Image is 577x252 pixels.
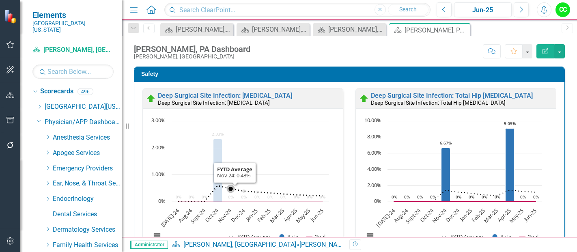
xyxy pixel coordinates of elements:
[367,149,381,156] text: 6.00%
[392,194,397,200] text: 0%
[364,230,376,241] button: View chart menu, Chart
[177,207,194,224] text: Aug-24
[364,116,381,124] text: 10.00%
[430,194,436,200] text: 0%
[299,241,392,248] div: [PERSON_NAME], PA Dashboard
[268,207,285,224] text: Mar-25
[228,186,233,191] path: Nov-24, 0.4784689. FYTD Average.
[151,116,166,124] text: 3.00%
[45,118,122,127] a: Physician/APP Dashboards
[151,230,163,241] button: View chart menu, Chart
[53,179,122,188] a: Ear, Nose, & Throat Services
[431,207,448,224] text: Nov-24
[440,140,452,146] text: 6.67%
[183,241,296,248] a: [PERSON_NAME], [GEOGRAPHIC_DATA]
[519,233,538,240] button: Show Goal
[355,88,556,251] div: Double-Click to Edit
[280,233,298,240] button: Show Rate
[151,170,166,178] text: 1.00%
[252,24,308,34] div: [PERSON_NAME], PA Dashboard
[53,241,122,250] a: Family Health Services
[78,88,93,95] div: 496
[375,207,396,228] text: [DATE]-24
[216,207,233,224] text: Nov-24
[237,233,270,240] text: FYTD Average
[229,233,271,240] button: Show FYTD Average
[367,165,381,172] text: 4.00%
[151,144,166,151] text: 2.00%
[53,225,122,235] a: Dermatology Services
[228,194,234,200] text: 0%
[32,10,114,20] span: Elements
[308,207,325,223] text: Jun-25
[360,117,552,249] div: Chart. Highcharts interactive chart.
[469,194,474,200] text: 0%
[442,233,484,240] button: Show FYTD Average
[158,197,166,205] text: 0%
[307,194,312,200] text: 0%
[371,99,506,106] small: Deep Surgical Site Infection: Total Hip [MEDICAL_DATA]
[32,20,114,33] small: [GEOGRAPHIC_DATA][US_STATE]
[482,194,487,200] text: 0%
[158,99,270,106] small: Deep Surgical Site Infection: [MEDICAL_DATA]
[555,2,570,17] button: CC
[147,117,339,249] div: Chart. Highcharts interactive chart.
[482,207,499,224] text: Mar-25
[456,194,461,200] text: 0%
[405,25,468,35] div: [PERSON_NAME], PA Dashboard
[213,139,222,202] path: Oct-24, 2.3255814. Rate.
[521,207,538,223] text: Jun-25
[404,194,410,200] text: 0%
[32,45,114,55] a: [PERSON_NAME], [GEOGRAPHIC_DATA]
[392,200,538,203] g: Goal, series 3 of 3. Line with 12 data points.
[444,207,461,224] text: Dec-24
[158,92,292,99] a: Deep Surgical Site Infection: [MEDICAL_DATA]
[242,190,245,193] path: Dec-24, 0.39370079. FYTD Average.
[496,207,512,223] text: Apr-25
[520,194,526,200] text: 0%
[527,233,538,240] text: Goal
[388,4,428,15] button: Search
[229,207,246,224] text: Dec-24
[146,94,156,103] img: On Target
[367,181,381,189] text: 2.00%
[315,24,384,34] a: [PERSON_NAME], PA Dashboard
[418,207,435,223] text: Oct-24
[506,128,515,202] path: Apr-25, 9.09090909. Rate.
[202,194,207,200] text: 0%
[53,164,122,173] a: Emergency Providers
[504,121,516,126] text: 9.09%
[306,233,325,240] button: Show Goal
[164,3,431,17] input: Search ClearPoint...
[374,197,381,205] text: 0%
[500,233,511,240] text: Rate
[45,102,122,112] a: [GEOGRAPHIC_DATA][US_STATE]
[457,207,474,223] text: Jan-25
[134,54,250,60] div: [PERSON_NAME], [GEOGRAPHIC_DATA]
[495,194,500,200] text: 0%
[399,6,417,13] span: Search
[367,133,381,140] text: 8.00%
[159,207,181,228] text: [DATE]-24
[508,207,525,224] text: May-25
[320,194,325,200] text: 0%
[53,210,122,219] a: Dental Services
[280,194,286,200] text: 0%
[53,194,122,204] a: Endocrinology
[404,207,422,225] text: Sept-24
[243,207,259,223] text: Jan-25
[371,92,533,99] a: Deep Surgical Site Infection: Total Hip [MEDICAL_DATA]
[457,5,509,15] div: Jun-25
[239,24,308,34] a: [PERSON_NAME], PA Dashboard
[294,194,299,200] text: 0%
[417,194,423,200] text: 0%
[256,207,272,224] text: Feb-25
[441,148,450,202] path: Nov-24, 6.66666667. Rate.
[130,241,168,249] span: Administrator
[189,207,207,225] text: Sept-24
[267,194,273,200] text: 0%
[40,87,73,96] a: Scorecards
[177,200,324,203] g: Goal, series 3 of 3. Line with 12 data points.
[189,194,194,200] text: 0%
